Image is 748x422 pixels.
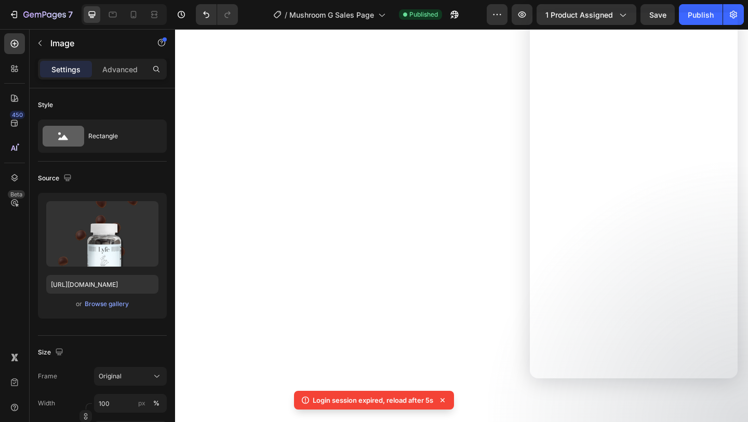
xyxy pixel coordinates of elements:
iframe: Intercom live chat [713,371,738,396]
div: Size [38,346,65,360]
div: Publish [688,9,714,20]
div: Rectangle [88,124,152,148]
span: Original [99,372,122,381]
button: Browse gallery [84,299,129,309]
button: px [150,397,163,410]
p: Login session expired, reload after 5s [313,395,433,405]
button: Publish [679,4,723,25]
input: px% [94,394,167,413]
p: 7 [68,8,73,21]
div: 450 [10,111,25,119]
span: Published [409,10,438,19]
button: 1 product assigned [537,4,636,25]
img: preview-image [46,201,158,267]
div: Source [38,172,74,186]
p: Settings [51,64,81,75]
button: % [136,397,148,410]
div: Style [38,100,53,110]
label: Frame [38,372,57,381]
div: Undo/Redo [196,4,238,25]
p: Advanced [102,64,138,75]
span: / [285,9,287,20]
span: or [76,298,82,310]
iframe: Design area [175,29,748,422]
button: Save [640,4,675,25]
div: Beta [8,190,25,199]
button: Original [94,367,167,386]
div: % [153,399,159,408]
label: Width [38,399,55,408]
p: Image [50,37,139,49]
iframe: Intercom live chat [530,12,738,378]
button: 7 [4,4,77,25]
div: Browse gallery [85,299,129,309]
span: 1 product assigned [545,9,613,20]
div: px [138,399,145,408]
input: https://example.com/image.jpg [46,275,158,294]
span: Mushroom G Sales Page [289,9,374,20]
span: Save [649,10,666,19]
